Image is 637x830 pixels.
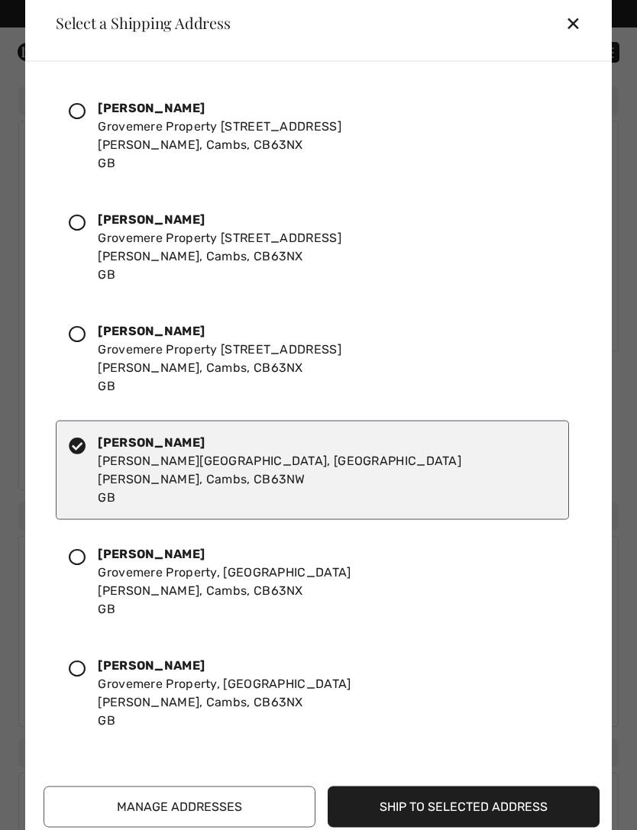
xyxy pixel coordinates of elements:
[44,786,315,827] button: Manage Addresses
[98,212,205,226] strong: [PERSON_NAME]
[98,657,205,672] strong: [PERSON_NAME]
[98,546,205,560] strong: [PERSON_NAME]
[98,433,461,506] div: [PERSON_NAME][GEOGRAPHIC_DATA], [GEOGRAPHIC_DATA] [PERSON_NAME], Cambs, CB63NW GB
[328,786,600,827] button: Ship to Selected Address
[98,656,351,729] div: Grovemere Property, [GEOGRAPHIC_DATA] [PERSON_NAME], Cambs, CB63NX GB
[98,434,205,449] strong: [PERSON_NAME]
[44,15,231,31] div: Select a Shipping Address
[98,210,341,283] div: Grovemere Property [STREET_ADDRESS] [PERSON_NAME], Cambs, CB63NX GB
[98,544,351,618] div: Grovemere Property, [GEOGRAPHIC_DATA] [PERSON_NAME], Cambs, CB63NX GB
[98,99,341,172] div: Grovemere Property [STREET_ADDRESS] [PERSON_NAME], Cambs, CB63NX GB
[98,100,205,115] strong: [PERSON_NAME]
[98,323,205,337] strong: [PERSON_NAME]
[565,7,593,39] div: ✕
[98,321,341,395] div: Grovemere Property [STREET_ADDRESS] [PERSON_NAME], Cambs, CB63NX GB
